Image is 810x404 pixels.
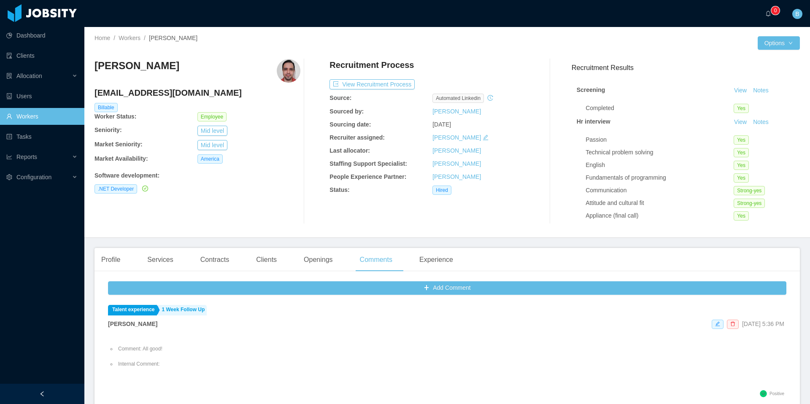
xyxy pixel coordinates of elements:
span: [DATE] 5:36 PM [742,321,784,327]
b: Source: [329,94,351,101]
a: 1 Week Follow Up [158,305,207,315]
button: icon: exportView Recruitment Process [329,79,415,89]
img: c662eee0-130f-11eb-b6f1-ade10722b3f2_604f7af7a4510-400w.png [277,59,300,83]
button: Notes [750,117,772,127]
span: B [795,9,799,19]
b: Market Availability: [94,155,148,162]
h4: Recruitment Process [329,59,414,71]
a: [PERSON_NAME] [432,108,481,115]
span: [DATE] [432,121,451,128]
div: Appliance (final call) [586,211,734,220]
span: Yes [734,161,749,170]
button: Optionsicon: down [758,36,800,50]
button: Mid level [197,140,227,150]
span: Yes [734,104,749,113]
span: Positive [769,391,784,396]
a: View [731,87,750,94]
i: icon: solution [6,73,12,79]
b: Market Seniority: [94,141,143,148]
a: Talent experience [108,305,157,315]
span: Configuration [16,174,51,180]
span: Allocation [16,73,42,79]
span: Hired [432,186,451,195]
sup: 0 [771,6,780,15]
a: icon: robotUsers [6,88,78,105]
div: English [586,161,734,170]
div: Communication [586,186,734,195]
span: / [144,35,146,41]
strong: Screening [577,86,605,93]
strong: Hr interview [577,118,610,125]
span: Yes [734,211,749,221]
span: Billable [94,103,118,112]
h4: [EMAIL_ADDRESS][DOMAIN_NAME] [94,87,300,99]
i: icon: delete [730,321,735,326]
div: Comments [353,248,399,272]
a: icon: auditClients [6,47,78,64]
span: Yes [734,135,749,145]
a: icon: pie-chartDashboard [6,27,78,44]
div: Fundamentals of programming [586,173,734,182]
span: / [113,35,115,41]
button: Mid level [197,126,227,136]
button: icon: plusAdd Comment [108,281,786,295]
h3: Recruitment Results [572,62,800,73]
a: [PERSON_NAME] [432,173,481,180]
div: Completed [586,104,734,113]
h3: [PERSON_NAME] [94,59,179,73]
b: Worker Status: [94,113,136,120]
li: Comment: All good! [116,345,162,353]
span: Reports [16,154,37,160]
a: icon: exportView Recruitment Process [329,81,415,88]
a: View [731,119,750,125]
span: automated linkedin [432,94,484,103]
b: Status: [329,186,349,193]
a: icon: profileTasks [6,128,78,145]
b: Staffing Support Specialist: [329,160,407,167]
div: Attitude and cultural fit [586,199,734,207]
div: Services [140,248,180,272]
b: Last allocator: [329,147,370,154]
a: [PERSON_NAME] [432,134,481,141]
b: Seniority: [94,127,122,133]
a: Home [94,35,110,41]
a: Workers [119,35,140,41]
a: [PERSON_NAME] [432,160,481,167]
span: Employee [197,112,227,121]
b: Sourcing date: [329,121,371,128]
b: Software development : [94,172,159,179]
i: icon: check-circle [142,186,148,191]
span: .NET Developer [94,184,137,194]
div: Contracts [194,248,236,272]
b: Sourced by: [329,108,364,115]
div: Openings [297,248,340,272]
strong: [PERSON_NAME] [108,321,157,327]
span: America [197,154,223,164]
i: icon: edit [483,135,489,140]
span: Strong-yes [734,186,765,195]
b: Recruiter assigned: [329,134,385,141]
span: Strong-yes [734,199,765,208]
a: [PERSON_NAME] [432,147,481,154]
span: Yes [734,173,749,183]
span: [PERSON_NAME] [149,35,197,41]
i: icon: line-chart [6,154,12,160]
b: People Experience Partner: [329,173,406,180]
div: Passion [586,135,734,144]
i: icon: setting [6,174,12,180]
a: icon: check-circle [140,185,148,192]
i: icon: edit [715,321,720,326]
div: Experience [413,248,460,272]
i: icon: history [487,95,493,101]
div: Technical problem solving [586,148,734,157]
a: icon: userWorkers [6,108,78,125]
button: Notes [750,86,772,96]
div: Clients [249,248,283,272]
span: Yes [734,148,749,157]
li: Internal Comment: [116,360,162,368]
div: Profile [94,248,127,272]
i: icon: bell [765,11,771,16]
